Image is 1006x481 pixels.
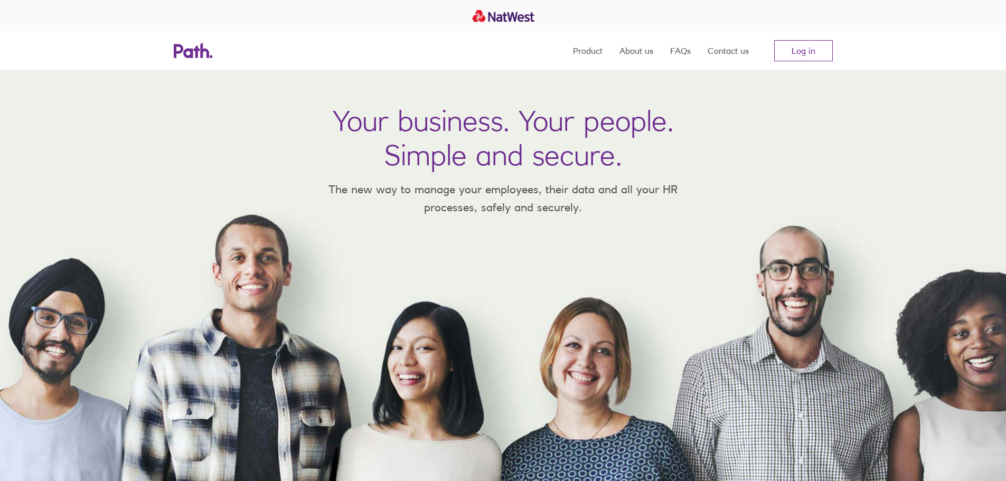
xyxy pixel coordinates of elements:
a: FAQs [670,32,691,70]
a: Log in [774,40,833,61]
a: About us [619,32,653,70]
h1: Your business. Your people. Simple and secure. [333,103,674,172]
a: Contact us [708,32,749,70]
p: The new way to manage your employees, their data and all your HR processes, safely and securely. [313,181,693,216]
a: Product [573,32,603,70]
